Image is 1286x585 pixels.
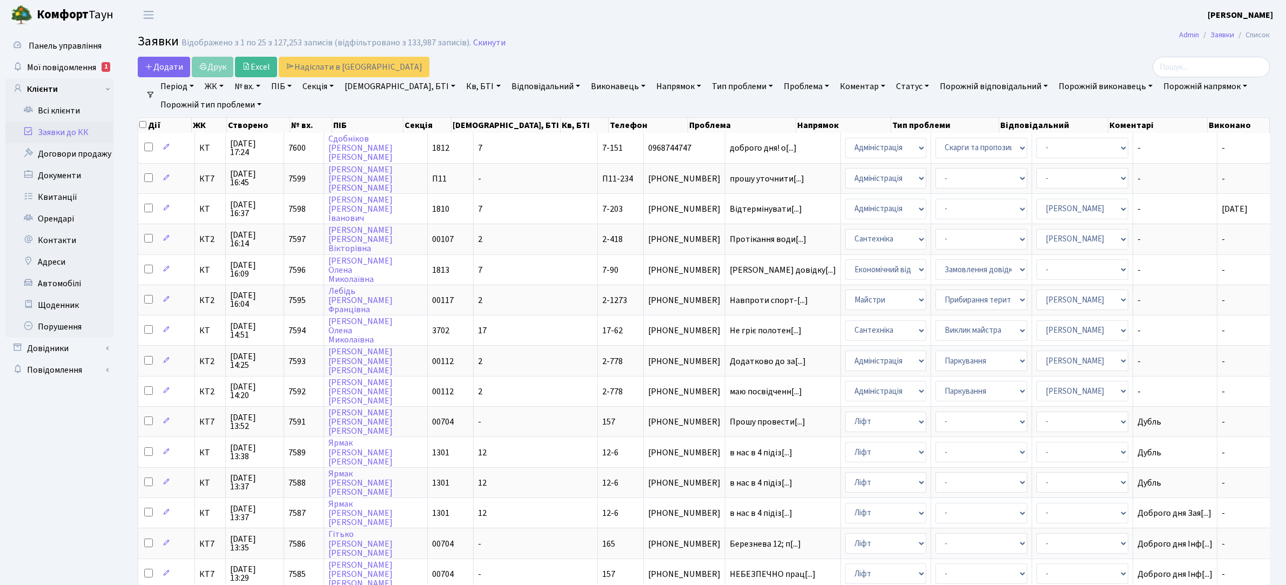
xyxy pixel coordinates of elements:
[478,477,487,489] span: 12
[1234,29,1270,41] li: Список
[230,535,279,552] span: [DATE] 13:35
[452,118,561,133] th: [DEMOGRAPHIC_DATA], БТІ
[5,230,113,251] a: Контакти
[1222,355,1225,367] span: -
[648,326,721,335] span: [PHONE_NUMBER]
[199,174,221,183] span: КТ7
[432,355,454,367] span: 00112
[11,4,32,26] img: logo.png
[288,386,306,398] span: 7592
[1163,24,1286,46] nav: breadcrumb
[730,477,792,489] span: в нас в 4 підіз[...]
[1137,205,1213,213] span: -
[230,291,279,308] span: [DATE] 16:04
[708,77,777,96] a: Тип проблеми
[5,338,113,359] a: Довідники
[730,568,816,580] span: НЕБЕЗПЕЧНО прац[...]
[1153,57,1270,77] input: Пошук...
[199,357,221,366] span: КТ2
[1137,235,1213,244] span: -
[1222,507,1225,519] span: -
[796,118,892,133] th: Напрямок
[27,62,96,73] span: Мої повідомлення
[688,118,796,133] th: Проблема
[230,413,279,431] span: [DATE] 13:52
[288,325,306,337] span: 7594
[288,355,306,367] span: 7593
[230,382,279,400] span: [DATE] 14:20
[602,538,615,550] span: 165
[432,538,454,550] span: 00704
[1222,538,1225,550] span: -
[602,386,623,398] span: 2-778
[652,77,705,96] a: Напрямок
[328,315,393,346] a: [PERSON_NAME]ОленаМиколаївна
[5,57,113,78] a: Мої повідомлення1
[602,447,618,459] span: 12-6
[288,173,306,185] span: 7599
[730,203,802,215] span: Відтермінувати[...]
[478,325,487,337] span: 17
[730,447,792,459] span: в нас в 4 підіз[...]
[288,203,306,215] span: 7598
[328,194,393,224] a: [PERSON_NAME][PERSON_NAME]Іванович
[648,266,721,274] span: [PHONE_NUMBER]
[5,35,113,57] a: Панель управління
[1208,9,1273,22] a: [PERSON_NAME]
[199,296,221,305] span: КТ2
[432,264,449,276] span: 1813
[328,133,393,163] a: Сдобніков[PERSON_NAME][PERSON_NAME]
[602,568,615,580] span: 157
[648,479,721,487] span: [PHONE_NUMBER]
[478,355,482,367] span: 2
[1137,296,1213,305] span: -
[648,144,721,152] span: 0968744747
[199,448,221,457] span: КТ
[891,118,999,133] th: Тип проблеми
[1179,29,1199,41] a: Admin
[935,77,1052,96] a: Порожній відповідальний
[478,538,481,550] span: -
[156,77,198,96] a: Період
[602,416,615,428] span: 157
[328,468,393,498] a: Ярмак[PERSON_NAME][PERSON_NAME]
[227,118,289,133] th: Створено
[478,264,482,276] span: 7
[602,203,623,215] span: 7-203
[1222,203,1248,215] span: [DATE]
[1137,266,1213,274] span: -
[288,294,306,306] span: 7595
[1137,448,1213,457] span: Дубль
[230,352,279,369] span: [DATE] 14:25
[730,355,806,367] span: Додатково до за[...]
[230,77,265,96] a: № вх.
[432,233,454,245] span: 00107
[561,118,609,133] th: Кв, БТІ
[199,479,221,487] span: КТ
[462,77,504,96] a: Кв, БТІ
[1137,418,1213,426] span: Дубль
[730,416,805,428] span: Прошу провести[...]
[730,233,806,245] span: Протікання води[...]
[1222,233,1225,245] span: -
[138,32,179,51] span: Заявки
[1137,479,1213,487] span: Дубль
[432,173,447,185] span: П11
[648,570,721,579] span: [PHONE_NUMBER]
[328,164,393,194] a: [PERSON_NAME][PERSON_NAME][PERSON_NAME]
[478,142,482,154] span: 7
[602,477,618,489] span: 12-6
[507,77,584,96] a: Відповідальний
[199,509,221,517] span: КТ
[267,77,296,96] a: ПІБ
[340,77,460,96] a: [DEMOGRAPHIC_DATA], БТІ
[230,139,279,157] span: [DATE] 17:24
[288,538,306,550] span: 7586
[5,208,113,230] a: Орендарі
[5,273,113,294] a: Автомобілі
[478,386,482,398] span: 2
[609,118,689,133] th: Телефон
[298,77,338,96] a: Секція
[1137,387,1213,396] span: -
[478,447,487,459] span: 12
